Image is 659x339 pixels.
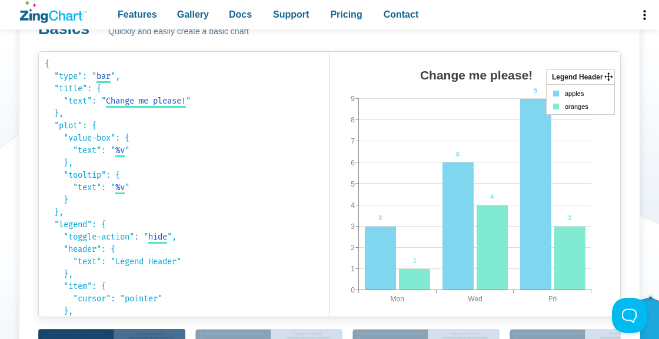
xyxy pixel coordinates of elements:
a: ZingChart Logo. Click to return to the homepage [20,1,86,23]
span: %v [115,182,125,192]
span: Contact [384,6,419,22]
span: %v [115,145,125,155]
span: Features [118,6,157,22]
span: Change me please! [106,96,186,106]
tspan: 3 [568,214,571,221]
span: Pricing [330,6,362,22]
span: Docs [229,6,252,22]
span: Support [273,6,309,22]
span: Quickly and easily create a basic chart [108,25,249,39]
span: hide [148,232,167,242]
span: bar [96,71,111,81]
span: Gallery [177,6,209,22]
code: { "type": " ", "title": { "text": " " }, "plot": { "value-box": { "text": " " }, "tooltip": { "te... [45,58,323,311]
tspan: Legend Header [552,73,603,81]
iframe: Toggle Customer Support [612,298,647,333]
